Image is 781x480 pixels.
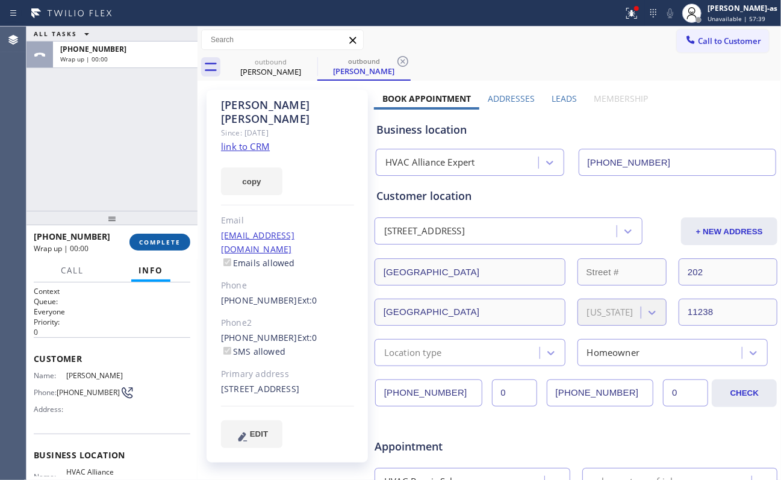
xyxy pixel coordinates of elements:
[131,259,170,282] button: Info
[60,44,126,54] span: [PHONE_NUMBER]
[60,55,108,63] span: Wrap up | 00:00
[663,379,708,407] input: Ext. 2
[221,167,282,195] button: copy
[139,238,181,246] span: COMPLETE
[297,332,317,343] span: Ext: 0
[34,30,77,38] span: ALL TASKS
[297,295,317,306] span: Ext: 0
[34,286,190,296] h1: Context
[492,379,537,407] input: Ext.
[384,346,442,360] div: Location type
[221,214,354,228] div: Email
[375,299,565,326] input: City
[385,156,475,170] div: HVAC Alliance Expert
[488,93,535,104] label: Addresses
[221,295,297,306] a: [PHONE_NUMBER]
[375,258,565,285] input: Address
[221,140,270,152] a: link to CRM
[679,299,777,326] input: ZIP
[26,26,101,41] button: ALL TASKS
[375,379,482,407] input: Phone Number
[202,30,363,49] input: Search
[34,388,57,397] span: Phone:
[698,36,761,46] span: Call to Customer
[34,243,89,254] span: Wrap up | 00:00
[129,234,190,251] button: COMPLETE
[579,149,777,176] input: Phone Number
[384,225,465,238] div: [STREET_ADDRESS]
[587,346,640,360] div: Homeowner
[679,258,777,285] input: Apt. #
[708,14,765,23] span: Unavailable | 57:39
[221,229,294,255] a: [EMAIL_ADDRESS][DOMAIN_NAME]
[221,257,295,269] label: Emails allowed
[221,367,354,381] div: Primary address
[34,405,66,414] span: Address:
[221,316,354,330] div: Phone2
[376,122,776,138] div: Business location
[662,5,679,22] button: Mute
[547,379,654,407] input: Phone Number 2
[221,346,285,357] label: SMS allowed
[577,258,667,285] input: Street #
[221,98,354,126] div: [PERSON_NAME] [PERSON_NAME]
[34,296,190,307] h2: Queue:
[221,126,354,140] div: Since: [DATE]
[712,379,777,407] button: CHECK
[61,265,84,276] span: Call
[319,57,409,66] div: outbound
[250,429,268,438] span: EDIT
[138,265,163,276] span: Info
[57,388,120,397] span: [PHONE_NUMBER]
[319,54,409,79] div: Cole Neuffer
[319,66,409,76] div: [PERSON_NAME]
[34,353,190,364] span: Customer
[375,438,508,455] span: Appointment
[221,332,297,343] a: [PHONE_NUMBER]
[34,449,190,461] span: Business location
[54,259,91,282] button: Call
[223,258,231,266] input: Emails allowed
[221,420,282,448] button: EDIT
[225,66,316,77] div: [PERSON_NAME]
[34,307,190,317] p: Everyone
[34,371,66,380] span: Name:
[221,382,354,396] div: [STREET_ADDRESS]
[677,30,769,52] button: Call to Customer
[223,347,231,355] input: SMS allowed
[66,371,128,380] span: [PERSON_NAME]
[552,93,577,104] label: Leads
[681,217,777,245] button: + NEW ADDRESS
[34,231,110,242] span: [PHONE_NUMBER]
[382,93,471,104] label: Book Appointment
[376,188,776,204] div: Customer location
[34,317,190,327] h2: Priority:
[594,93,649,104] label: Membership
[34,327,190,337] p: 0
[225,57,316,66] div: outbound
[221,279,354,293] div: Phone
[225,54,316,81] div: Cole Neuffer
[708,3,777,13] div: [PERSON_NAME]-as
